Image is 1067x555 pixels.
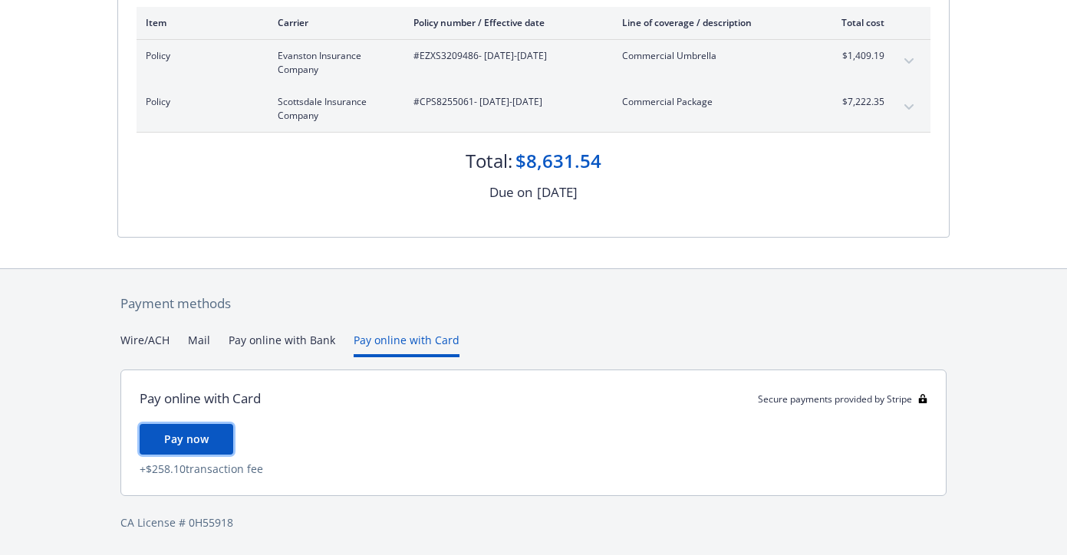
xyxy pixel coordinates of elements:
[137,86,930,132] div: PolicyScottsdale Insurance Company#CPS8255061- [DATE]-[DATE]Commercial Package$7,222.35expand con...
[229,332,335,357] button: Pay online with Bank
[758,392,927,406] div: Secure payments provided by Stripe
[622,16,802,29] div: Line of coverage / description
[622,49,802,63] span: Commercial Umbrella
[164,432,209,446] span: Pay now
[413,16,598,29] div: Policy number / Effective date
[897,49,921,74] button: expand content
[827,49,884,63] span: $1,409.19
[146,16,253,29] div: Item
[140,389,261,409] div: Pay online with Card
[146,95,253,109] span: Policy
[278,95,389,123] span: Scottsdale Insurance Company
[120,514,947,530] div: CA License # 0H55918
[413,95,598,109] span: #CPS8255061 - [DATE]-[DATE]
[146,49,253,63] span: Policy
[140,461,927,477] div: + $258.10 transaction fee
[120,332,170,357] button: Wire/ACH
[622,95,802,109] span: Commercial Package
[278,16,389,29] div: Carrier
[278,49,389,77] span: Evanston Insurance Company
[537,182,578,202] div: [DATE]
[354,332,459,357] button: Pay online with Card
[897,95,921,120] button: expand content
[120,294,947,314] div: Payment methods
[140,424,233,455] button: Pay now
[827,16,884,29] div: Total cost
[413,49,598,63] span: #EZXS3209486 - [DATE]-[DATE]
[188,332,210,357] button: Mail
[489,182,532,202] div: Due on
[827,95,884,109] span: $7,222.35
[466,148,512,174] div: Total:
[515,148,601,174] div: $8,631.54
[137,40,930,86] div: PolicyEvanston Insurance Company#EZXS3209486- [DATE]-[DATE]Commercial Umbrella$1,409.19expand con...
